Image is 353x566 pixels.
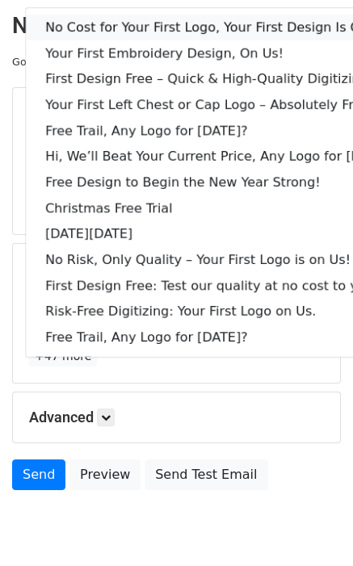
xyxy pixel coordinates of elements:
h5: Advanced [29,409,324,426]
a: Send [12,459,65,490]
a: Preview [69,459,141,490]
iframe: Chat Widget [272,488,353,566]
a: Send Test Email [145,459,267,490]
h2: New Campaign [12,12,341,40]
small: Google Sheet: [12,56,138,68]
